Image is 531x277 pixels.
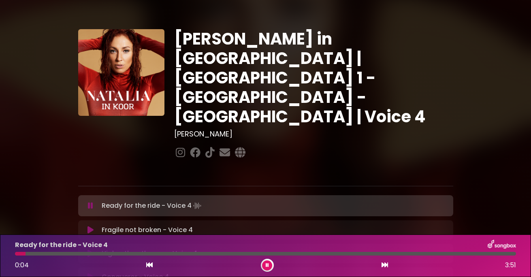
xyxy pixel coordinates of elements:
[102,225,193,235] p: Fragile not broken - Voice 4
[102,200,203,211] p: Ready for the ride - Voice 4
[488,240,516,250] img: songbox-logo-white.png
[15,240,108,250] p: Ready for the ride - Voice 4
[174,130,453,138] h3: [PERSON_NAME]
[15,260,29,270] span: 0:04
[505,260,516,270] span: 3:51
[174,29,453,126] h1: [PERSON_NAME] in [GEOGRAPHIC_DATA] | [GEOGRAPHIC_DATA] 1 - [GEOGRAPHIC_DATA] - [GEOGRAPHIC_DATA] ...
[78,29,165,116] img: YTVS25JmS9CLUqXqkEhs
[192,200,203,211] img: waveform4.gif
